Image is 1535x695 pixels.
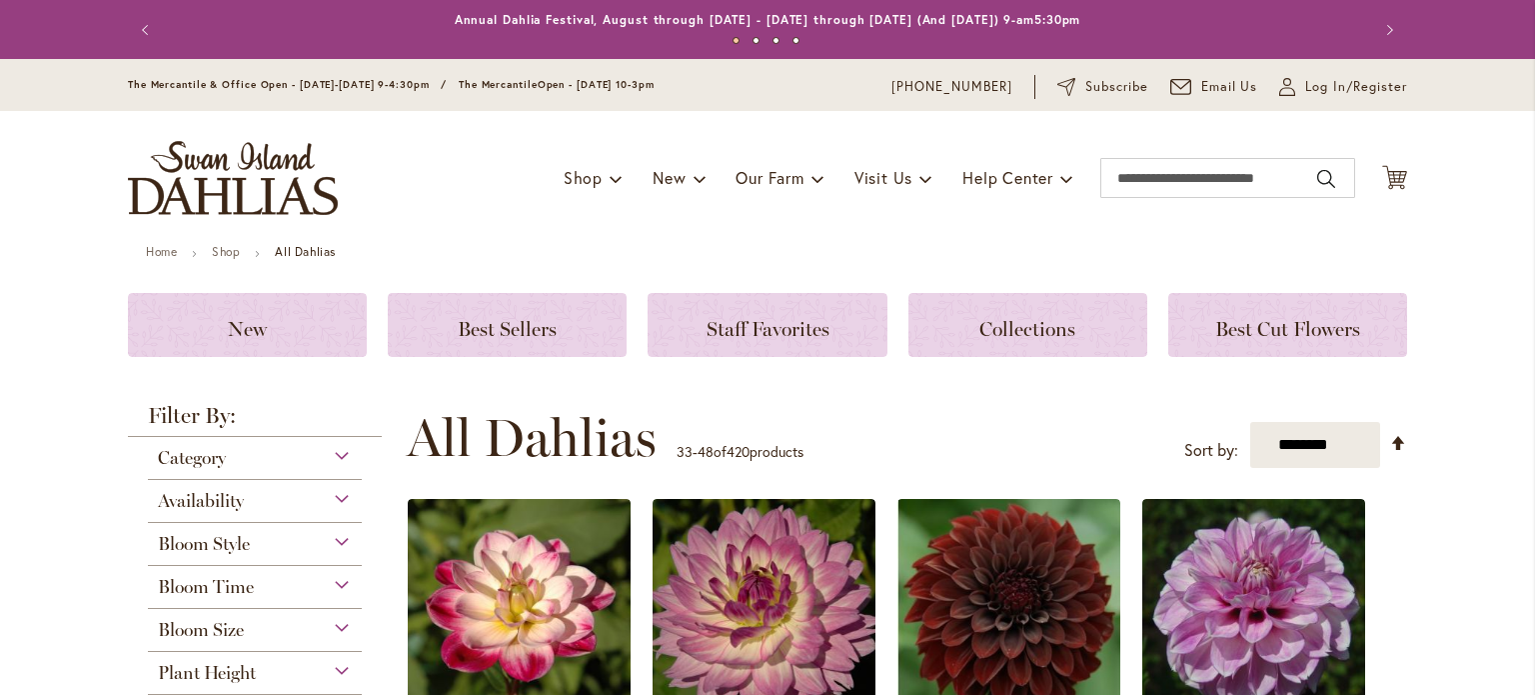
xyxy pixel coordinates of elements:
span: Shop [564,167,603,188]
a: New [128,293,367,357]
a: Email Us [1170,77,1258,97]
span: Log In/Register [1305,77,1407,97]
span: The Mercantile & Office Open - [DATE]-[DATE] 9-4:30pm / The Mercantile [128,78,538,91]
a: store logo [128,141,338,215]
span: Best Cut Flowers [1215,317,1360,341]
button: 2 of 4 [753,37,760,44]
label: Sort by: [1184,432,1238,469]
span: Open - [DATE] 10-3pm [538,78,655,91]
span: 48 [698,442,714,461]
span: Bloom Time [158,576,254,598]
span: Our Farm [736,167,803,188]
span: Subscribe [1085,77,1148,97]
span: 420 [727,442,750,461]
a: Log In/Register [1279,77,1407,97]
a: Shop [212,244,240,259]
a: Staff Favorites [648,293,886,357]
span: Best Sellers [458,317,557,341]
span: New [228,317,267,341]
span: Plant Height [158,662,256,684]
span: Collections [979,317,1075,341]
button: Previous [128,10,168,50]
a: Best Sellers [388,293,627,357]
button: 3 of 4 [772,37,779,44]
a: Collections [908,293,1147,357]
span: Help Center [962,167,1053,188]
span: Availability [158,490,244,512]
span: Bloom Style [158,533,250,555]
span: Category [158,447,226,469]
a: Subscribe [1057,77,1148,97]
span: All Dahlias [407,408,657,468]
strong: All Dahlias [275,244,336,259]
a: Best Cut Flowers [1168,293,1407,357]
button: 4 of 4 [792,37,799,44]
span: 33 [677,442,693,461]
span: New [653,167,686,188]
span: Email Us [1201,77,1258,97]
a: Annual Dahlia Festival, August through [DATE] - [DATE] through [DATE] (And [DATE]) 9-am5:30pm [455,12,1081,27]
p: - of products [677,436,803,468]
strong: Filter By: [128,405,382,437]
button: 1 of 4 [733,37,740,44]
a: [PHONE_NUMBER] [891,77,1012,97]
span: Bloom Size [158,619,244,641]
a: Home [146,244,177,259]
span: Visit Us [854,167,912,188]
span: Staff Favorites [707,317,829,341]
button: Next [1367,10,1407,50]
